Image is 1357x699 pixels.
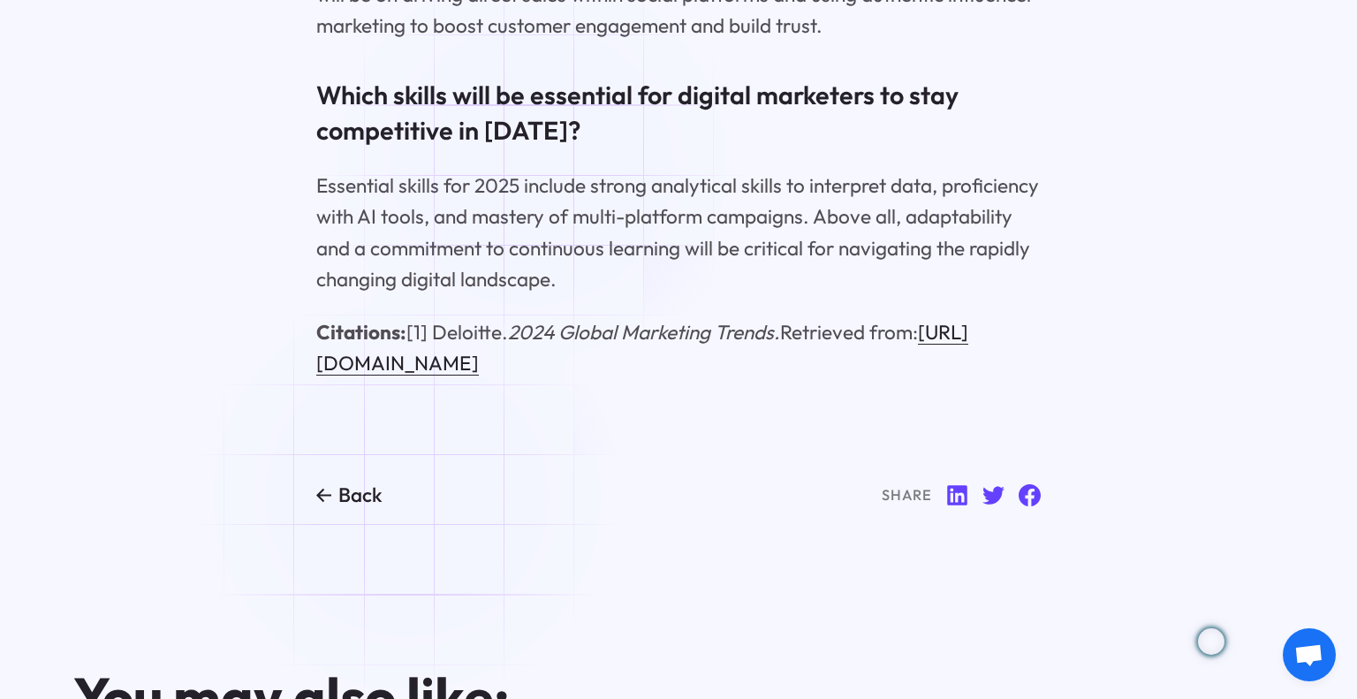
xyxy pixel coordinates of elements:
p: ‍ [316,399,1041,430]
em: 2024 Global Marketing Trends. [508,319,780,345]
div: Share [882,484,932,506]
div: Back [338,482,383,509]
p: [1] Deloitte. Retrieved from: [316,316,1041,378]
strong: Citations: [316,319,406,345]
a: Back [316,482,383,509]
a: [URL][DOMAIN_NAME] [316,319,968,376]
div: Open chat [1283,628,1336,681]
p: Essential skills for 2025 include strong analytical skills to interpret data, proficiency with AI... [316,170,1041,294]
h3: Which skills will be essential for digital marketers to stay competitive in [DATE]? [316,77,1041,148]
